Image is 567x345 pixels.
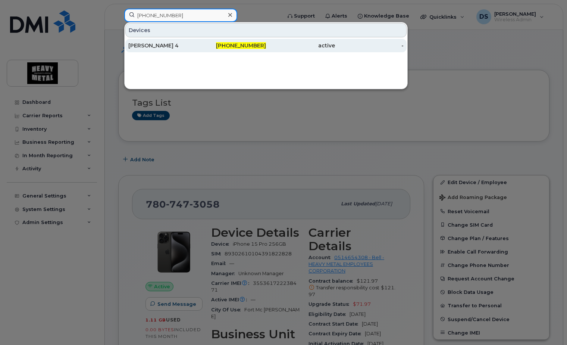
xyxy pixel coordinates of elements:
div: Devices [125,23,407,37]
div: [PERSON_NAME] 4 [128,42,197,49]
div: active [266,42,335,49]
a: [PERSON_NAME] 4[PHONE_NUMBER]active- [125,39,407,52]
div: - [335,42,404,49]
span: [PHONE_NUMBER] [216,42,266,49]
